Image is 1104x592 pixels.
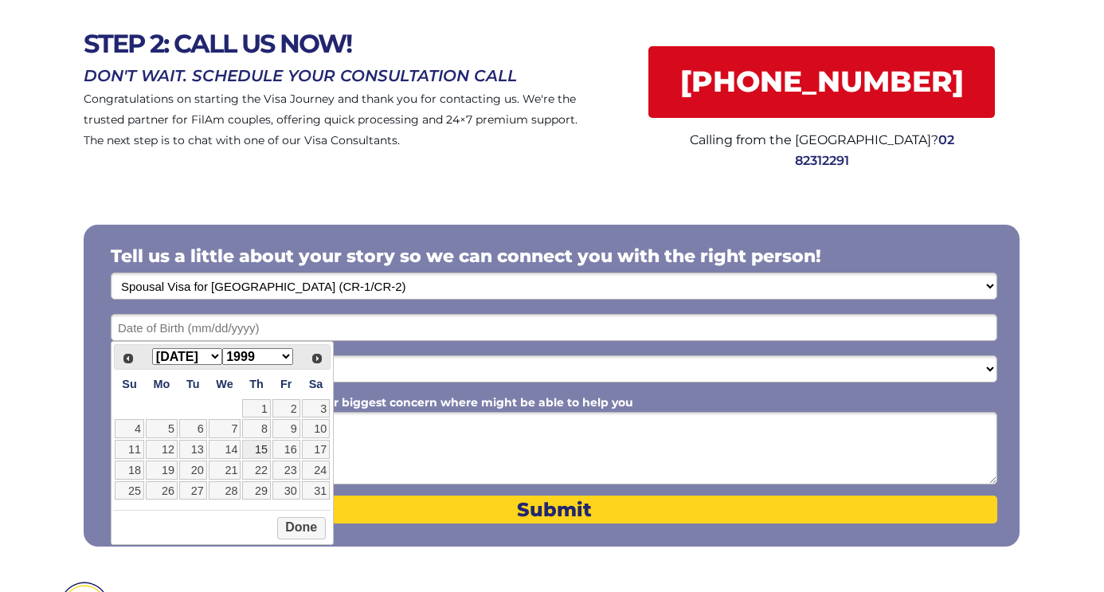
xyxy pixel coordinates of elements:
[272,440,300,459] a: 16
[146,419,178,438] a: 5
[84,66,517,85] span: DON'T WAIT. SCHEDULE YOUR CONSULTATION CALL
[309,378,323,390] span: Saturday
[84,92,577,147] span: Congratulations on starting the Visa Journey and thank you for contacting us. We're the trusted p...
[146,481,178,500] a: 26
[84,28,351,59] span: STEP 2: CALL US NOW!
[179,419,207,438] a: 6
[111,245,821,267] span: Tell us a little about your story so we can connect you with the right person!
[272,419,300,438] a: 9
[146,440,178,459] a: 12
[242,399,270,418] a: 1
[272,399,300,418] a: 2
[111,496,997,523] button: Submit
[311,352,323,365] span: Next
[280,378,292,390] span: Friday
[122,378,136,390] span: Sunday
[690,132,938,147] span: Calling from the [GEOGRAPHIC_DATA]?
[152,348,222,365] select: Select month
[302,419,331,438] a: 10
[242,461,270,480] a: 22
[242,419,270,438] a: 8
[209,481,241,500] a: 28
[277,517,326,539] button: Done
[115,481,144,500] a: 25
[122,352,135,365] span: Prev
[116,347,139,370] a: Prev
[302,399,331,418] a: 3
[209,440,241,459] a: 14
[302,481,331,500] a: 31
[115,419,144,438] a: 4
[146,461,178,480] a: 19
[209,461,241,480] a: 21
[153,378,170,390] span: Monday
[111,395,633,410] span: Please share your story or provide your biggest concern where might be able to help you
[111,314,997,341] input: Date of Birth (mm/dd/yyyy)
[179,440,207,459] a: 13
[648,46,995,118] a: [PHONE_NUMBER]
[216,378,233,390] span: Wednesday
[179,461,207,480] a: 20
[115,461,144,480] a: 18
[111,498,997,521] span: Submit
[302,461,331,480] a: 24
[186,378,200,390] span: Tuesday
[305,347,328,370] a: Next
[272,481,300,500] a: 30
[222,348,292,365] select: Select year
[242,481,270,500] a: 29
[249,378,264,390] span: Thursday
[115,440,144,459] a: 11
[179,481,207,500] a: 27
[242,440,270,459] a: 15
[209,419,241,438] a: 7
[648,65,995,99] span: [PHONE_NUMBER]
[302,440,331,459] a: 17
[272,461,300,480] a: 23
